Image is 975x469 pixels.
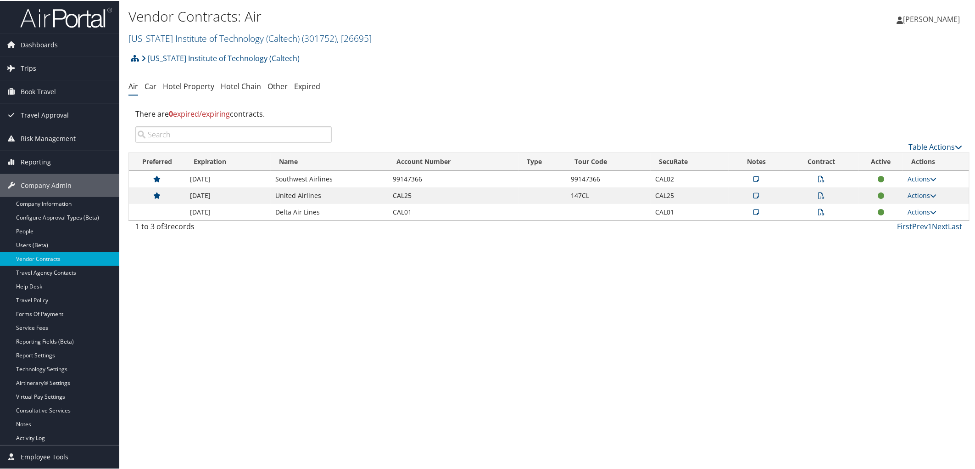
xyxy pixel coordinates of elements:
th: Tour Code: activate to sort column ascending [566,152,651,170]
input: Search [135,125,332,142]
th: SecuRate: activate to sort column ascending [651,152,729,170]
th: Notes: activate to sort column ascending [729,152,784,170]
th: Account Number: activate to sort column ascending [388,152,519,170]
span: Trips [21,56,36,79]
span: expired/expiring [169,108,230,118]
th: Expiration: activate to sort column ascending [185,152,271,170]
td: Southwest Airlines [271,170,388,186]
td: 147CL [566,186,651,203]
a: Expired [294,80,320,90]
a: Air [128,80,138,90]
div: There are contracts. [128,101,969,125]
td: 99147366 [388,170,519,186]
th: Type: activate to sort column ascending [519,152,566,170]
a: [PERSON_NAME] [897,5,969,32]
span: Reporting [21,150,51,173]
th: Preferred: activate to sort column ascending [129,152,185,170]
a: First [897,220,913,231]
td: CAL02 [651,170,729,186]
span: Travel Approval [21,103,69,126]
a: [US_STATE] Institute of Technology (Caltech) [128,31,372,44]
td: 99147366 [566,170,651,186]
a: Hotel Property [163,80,214,90]
strong: 0 [169,108,173,118]
a: Actions [908,190,936,199]
a: Table Actions [909,141,963,151]
span: 3 [163,220,167,231]
a: Hotel Chain [221,80,261,90]
a: Actions [908,174,936,182]
h1: Vendor Contracts: Air [128,6,689,25]
span: Employee Tools [21,445,68,468]
th: Active: activate to sort column ascending [859,152,903,170]
span: [PERSON_NAME] [903,13,960,23]
td: [DATE] [185,170,271,186]
a: Other [267,80,288,90]
td: CAL25 [388,186,519,203]
span: , [ 26695 ] [337,31,372,44]
span: Dashboards [21,33,58,56]
a: Last [948,220,963,231]
a: [US_STATE] Institute of Technology (Caltech) [141,48,300,67]
td: CAL01 [651,203,729,220]
span: Company Admin [21,173,72,196]
a: Car [145,80,156,90]
th: Actions [903,152,969,170]
td: Delta Air Lines [271,203,388,220]
div: 1 to 3 of records [135,220,332,236]
a: 1 [928,220,932,231]
th: Contract: activate to sort column ascending [784,152,859,170]
span: Risk Management [21,126,76,149]
td: [DATE] [185,186,271,203]
a: Actions [908,207,936,215]
img: airportal-logo.png [20,6,112,28]
td: United Airlines [271,186,388,203]
span: Book Travel [21,79,56,102]
th: Name: activate to sort column ascending [271,152,388,170]
a: Prev [913,220,928,231]
a: Next [932,220,948,231]
td: CAL01 [388,203,519,220]
td: [DATE] [185,203,271,220]
td: CAL25 [651,186,729,203]
span: ( 301752 ) [302,31,337,44]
